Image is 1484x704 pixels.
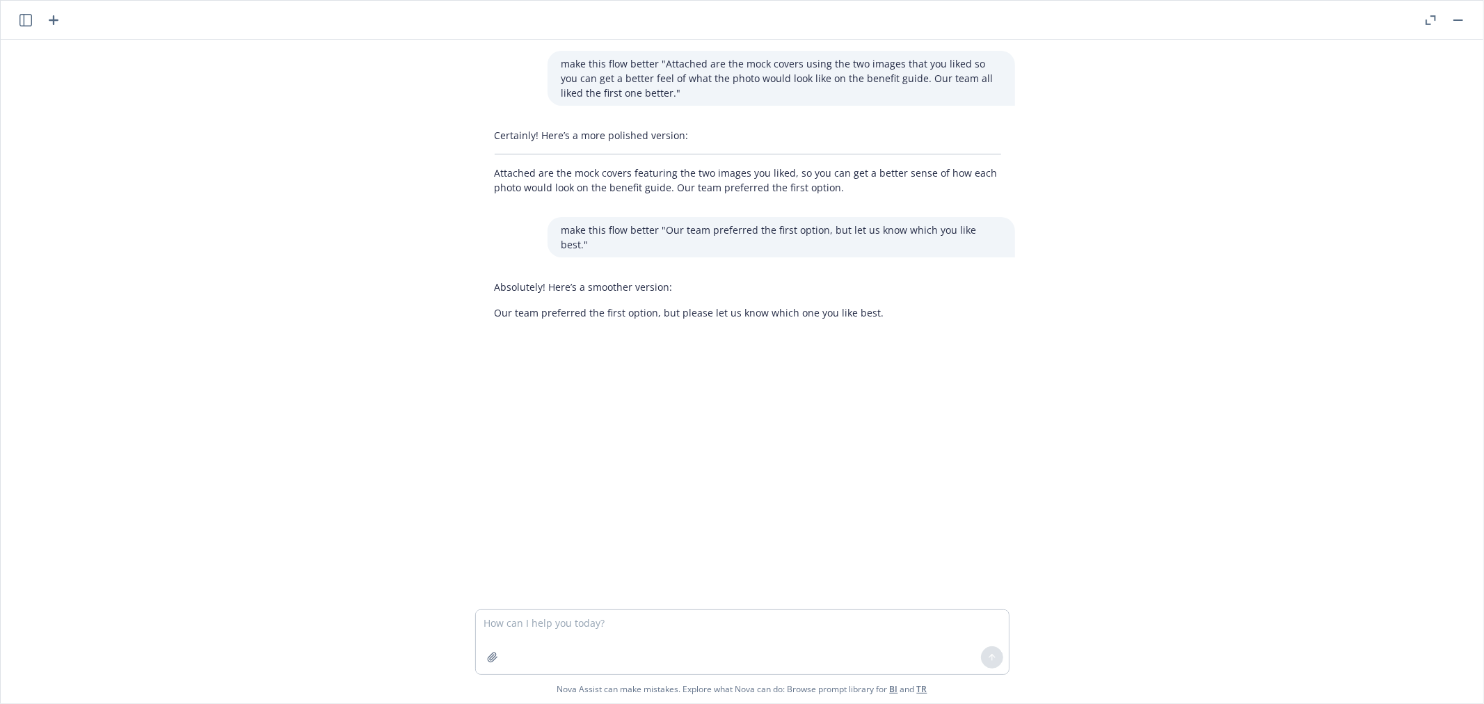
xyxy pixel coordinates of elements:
a: BI [890,683,898,695]
p: make this flow better "Attached are the mock covers using the two images that you liked so you ca... [561,56,1001,100]
p: Attached are the mock covers featuring the two images you liked, so you can get a better sense of... [495,166,1001,195]
p: Certainly! Here’s a more polished version: [495,128,1001,143]
p: make this flow better "Our team preferred the first option, but let us know which you like best." [561,223,1001,252]
a: TR [917,683,927,695]
p: Our team preferred the first option, but please let us know which one you like best. [495,305,884,320]
span: Nova Assist can make mistakes. Explore what Nova can do: Browse prompt library for and [557,675,927,703]
p: Absolutely! Here’s a smoother version: [495,280,884,294]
